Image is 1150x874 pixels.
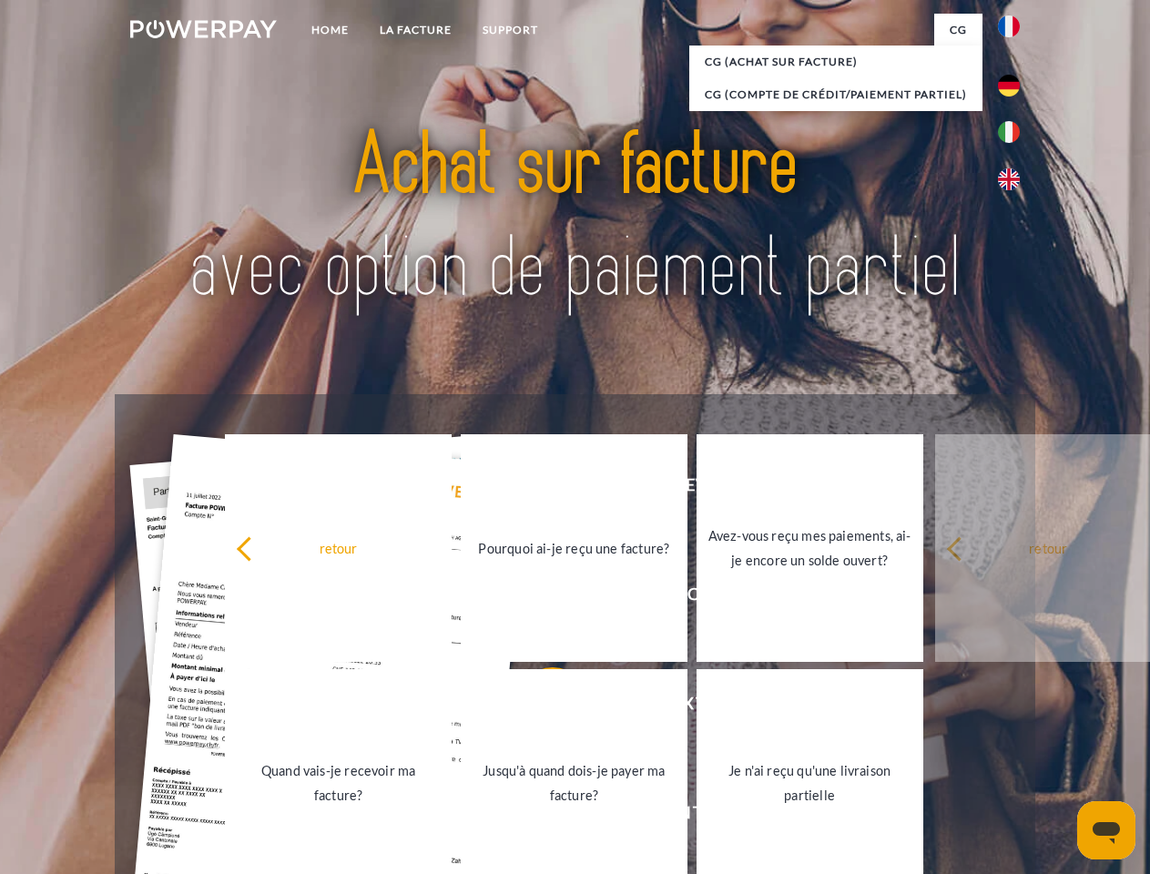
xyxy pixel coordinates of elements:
[364,14,467,46] a: LA FACTURE
[934,14,982,46] a: CG
[472,758,677,808] div: Jusqu'à quand dois-je payer ma facture?
[174,87,976,349] img: title-powerpay_fr.svg
[707,523,912,573] div: Avez-vous reçu mes paiements, ai-je encore un solde ouvert?
[998,15,1020,37] img: fr
[296,14,364,46] a: Home
[697,434,923,662] a: Avez-vous reçu mes paiements, ai-je encore un solde ouvert?
[236,758,441,808] div: Quand vais-je recevoir ma facture?
[1077,801,1135,859] iframe: Bouton de lancement de la fenêtre de messagerie
[689,78,982,111] a: CG (Compte de crédit/paiement partiel)
[689,46,982,78] a: CG (achat sur facture)
[130,20,277,38] img: logo-powerpay-white.svg
[707,758,912,808] div: Je n'ai reçu qu'une livraison partielle
[998,168,1020,190] img: en
[472,535,677,560] div: Pourquoi ai-je reçu une facture?
[467,14,554,46] a: Support
[998,75,1020,97] img: de
[998,121,1020,143] img: it
[236,535,441,560] div: retour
